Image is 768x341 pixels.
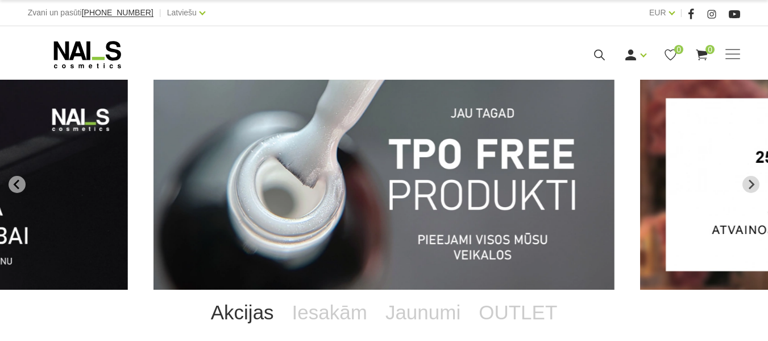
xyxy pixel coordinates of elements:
[663,48,678,62] a: 0
[705,45,715,54] span: 0
[28,6,153,20] div: Zvani un pasūti
[82,9,153,17] a: [PHONE_NUMBER]
[9,176,26,193] button: Go to last slide
[283,290,376,335] a: Iesakām
[376,290,470,335] a: Jaunumi
[649,6,666,19] a: EUR
[153,80,615,290] li: 1 of 13
[742,176,759,193] button: Next slide
[167,6,197,19] a: Latviešu
[202,290,283,335] a: Akcijas
[470,290,566,335] a: OUTLET
[695,48,709,62] a: 0
[680,6,683,20] span: |
[159,6,161,20] span: |
[674,45,683,54] span: 0
[82,8,153,17] span: [PHONE_NUMBER]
